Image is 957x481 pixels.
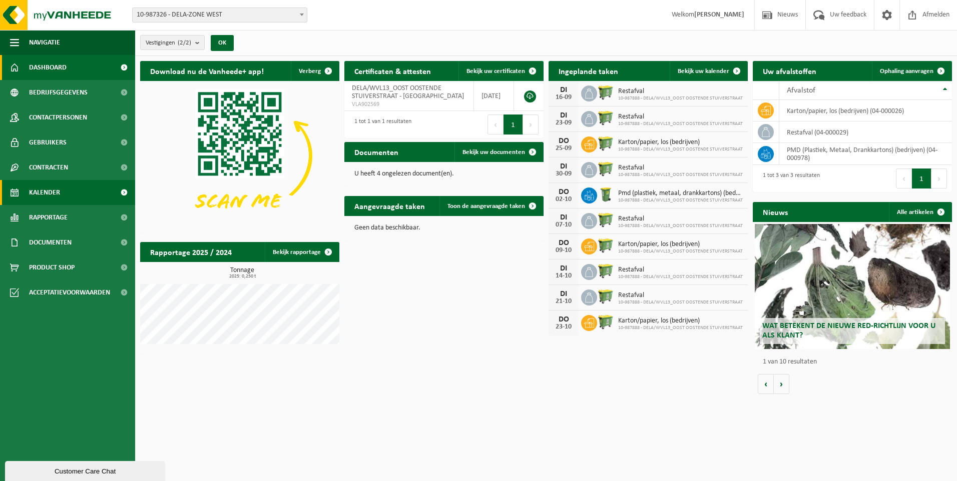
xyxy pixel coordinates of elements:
[554,213,574,221] div: DI
[931,168,947,188] button: Next
[29,55,67,80] span: Dashboard
[554,290,574,298] div: DI
[178,39,191,46] count: (2/2)
[504,114,523,134] button: 1
[618,197,743,203] span: 10-987888 - DELA/WVL13_OOST OOSTENDE STUIVERSTRAAT
[758,374,774,394] button: Vorige
[758,167,820,189] div: 1 tot 3 van 3 resultaten
[29,130,67,155] span: Gebruikers
[755,224,950,349] a: Wat betekent de nieuwe RED-richtlijn voor u als klant?
[466,68,525,74] span: Bekijk uw certificaten
[694,11,744,18] strong: [PERSON_NAME]
[554,272,574,279] div: 14-10
[618,325,743,331] span: 10-987888 - DELA/WVL13_OOST OOSTENDE STUIVERSTRAAT
[554,170,574,177] div: 30-09
[354,170,534,177] p: U heeft 4 ongelezen document(en).
[618,215,743,223] span: Restafval
[618,274,743,280] span: 10-987888 - DELA/WVL13_OOST OOSTENDE STUIVERSTRAAT
[618,291,743,299] span: Restafval
[753,61,826,80] h2: Uw afvalstoffen
[554,264,574,272] div: DI
[474,81,514,111] td: [DATE]
[618,138,743,146] span: Karton/papier, los (bedrijven)
[554,94,574,101] div: 16-09
[554,247,574,254] div: 09-10
[554,196,574,203] div: 02-10
[554,323,574,330] div: 23-10
[354,224,534,231] p: Geen data beschikbaar.
[145,274,339,279] span: 2025: 0,250 t
[554,119,574,126] div: 23-09
[554,188,574,196] div: DO
[488,114,504,134] button: Previous
[762,322,935,339] span: Wat betekent de nieuwe RED-richtlijn voor u als klant?
[597,186,614,203] img: WB-0240-HPE-GN-50
[618,172,743,178] span: 10-987888 - DELA/WVL13_OOST OOSTENDE STUIVERSTRAAT
[779,121,952,143] td: restafval (04-000029)
[29,80,88,105] span: Bedrijfsgegevens
[554,111,574,119] div: DI
[597,109,614,126] img: WB-0660-HPE-GN-50
[344,196,435,215] h2: Aangevraagde taken
[774,374,789,394] button: Volgende
[554,137,574,145] div: DO
[265,242,338,262] a: Bekijk rapportage
[554,315,574,323] div: DO
[349,113,411,135] div: 1 tot 1 van 1 resultaten
[132,7,307,22] span: 10-987326 - DELA-ZONE WEST
[618,266,743,274] span: Restafval
[618,146,743,152] span: 10-987888 - DELA/WVL13_OOST OOSTENDE STUIVERSTRAAT
[549,61,628,80] h2: Ingeplande taken
[352,84,464,100] span: DELA/WVL13_OOST OOSTENDE STUIVERSTRAAT - [GEOGRAPHIC_DATA]
[462,149,525,155] span: Bekijk uw documenten
[29,30,60,55] span: Navigatie
[145,267,339,279] h3: Tonnage
[618,164,743,172] span: Restafval
[763,358,947,365] p: 1 van 10 resultaten
[554,221,574,228] div: 07-10
[618,95,743,101] span: 10-987888 - DELA/WVL13_OOST OOSTENDE STUIVERSTRAAT
[554,239,574,247] div: DO
[140,242,242,261] h2: Rapportage 2025 / 2024
[554,145,574,152] div: 25-09
[618,317,743,325] span: Karton/papier, los (bedrijven)
[29,255,75,280] span: Product Shop
[454,142,543,162] a: Bekijk uw documenten
[912,168,931,188] button: 1
[554,298,574,305] div: 21-10
[344,142,408,161] h2: Documenten
[146,35,191,50] span: Vestigingen
[618,223,743,229] span: 10-987888 - DELA/WVL13_OOST OOSTENDE STUIVERSTRAAT
[872,61,951,81] a: Ophaling aanvragen
[29,180,60,205] span: Kalender
[597,211,614,228] img: WB-0660-HPE-GN-50
[618,189,743,197] span: Pmd (plastiek, metaal, drankkartons) (bedrijven)
[597,262,614,279] img: WB-0660-HPE-GN-50
[344,61,441,80] h2: Certificaten & attesten
[678,68,729,74] span: Bekijk uw kalender
[618,113,743,121] span: Restafval
[880,68,933,74] span: Ophaling aanvragen
[597,313,614,330] img: WB-0660-HPE-GN-50
[597,237,614,254] img: WB-0660-HPE-GN-50
[29,230,72,255] span: Documenten
[352,100,466,108] span: VLA902569
[439,196,543,216] a: Toon de aangevraagde taken
[554,162,574,170] div: DI
[29,280,110,305] span: Acceptatievoorwaarden
[618,299,743,305] span: 10-987888 - DELA/WVL13_OOST OOSTENDE STUIVERSTRAAT
[523,114,539,134] button: Next
[618,121,743,127] span: 10-987888 - DELA/WVL13_OOST OOSTENDE STUIVERSTRAAT
[597,84,614,101] img: WB-0660-HPE-GN-50
[447,203,525,209] span: Toon de aangevraagde taken
[458,61,543,81] a: Bekijk uw certificaten
[211,35,234,51] button: OK
[554,86,574,94] div: DI
[618,248,743,254] span: 10-987888 - DELA/WVL13_OOST OOSTENDE STUIVERSTRAAT
[753,202,798,221] h2: Nieuws
[597,135,614,152] img: WB-0660-HPE-GN-50
[299,68,321,74] span: Verberg
[140,81,339,230] img: Download de VHEPlus App
[889,202,951,222] a: Alle artikelen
